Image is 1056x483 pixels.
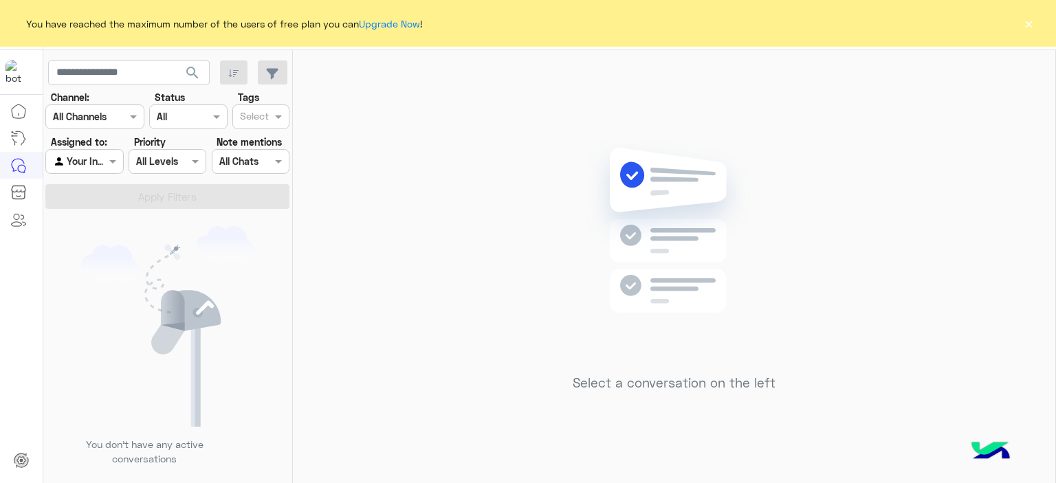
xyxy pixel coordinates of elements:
p: You don’t have any active conversations [75,437,214,467]
label: Tags [238,90,259,104]
img: 713415422032625 [5,60,30,85]
img: no messages [575,137,773,365]
label: Priority [134,135,166,149]
label: Note mentions [217,135,282,149]
img: hulul-logo.png [967,428,1015,476]
label: Channel: [51,90,89,104]
span: search [184,65,201,81]
button: × [1022,16,1035,30]
button: Apply Filters [45,184,289,209]
label: Status [155,90,185,104]
label: Assigned to: [51,135,107,149]
img: empty users [81,226,254,427]
h5: Select a conversation on the left [573,375,775,391]
span: You have reached the maximum number of the users of free plan you can ! [26,16,422,31]
div: Select [238,109,269,126]
button: search [176,60,210,90]
a: Upgrade Now [359,18,420,30]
